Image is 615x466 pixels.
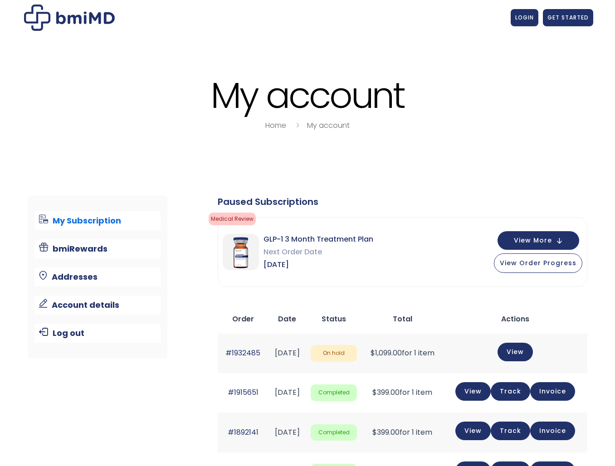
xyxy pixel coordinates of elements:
a: View [455,382,491,401]
span: 399.00 [372,387,400,398]
a: Addresses [34,267,161,286]
span: 1,099.00 [371,348,402,358]
a: GET STARTED [543,9,593,26]
span: Total [393,314,412,324]
img: GLP-1 3 Month Treatment Plan [223,234,259,270]
a: bmiRewards [34,239,161,258]
time: [DATE] [275,387,300,398]
a: View [498,343,533,361]
span: Next Order Date [264,246,373,258]
img: My account [24,5,115,31]
td: for 1 item [361,373,443,413]
span: Status [322,314,346,324]
span: View Order Progress [500,258,576,267]
time: [DATE] [275,348,300,358]
a: #1915651 [228,387,259,398]
span: On hold [311,345,357,362]
div: Paused Subscriptions [218,195,587,208]
span: View More [514,238,552,243]
a: View [455,422,491,440]
button: View More [498,231,579,250]
h1: My account [22,76,593,115]
span: $ [372,427,377,437]
button: View Order Progress [494,253,582,273]
span: Completed [311,384,357,401]
a: Log out [34,324,161,343]
span: GET STARTED [547,14,589,21]
i: breadcrumbs separator [293,120,303,131]
td: for 1 item [361,413,443,452]
a: Invoice [530,382,575,401]
span: Medical Review [209,213,256,225]
td: for 1 item [361,334,443,373]
a: Home [265,120,286,131]
a: Track [491,422,530,440]
span: $ [371,348,375,358]
span: Date [278,314,296,324]
a: Invoice [530,422,575,440]
time: [DATE] [275,427,300,437]
a: LOGIN [511,9,538,26]
a: My account [307,120,350,131]
span: $ [372,387,377,398]
a: My Subscription [34,211,161,230]
span: 399.00 [372,427,400,437]
span: LOGIN [515,14,534,21]
span: Order [232,314,254,324]
a: #1892141 [228,427,259,437]
span: Actions [501,314,529,324]
a: Track [491,382,530,401]
a: #1932485 [225,348,260,358]
span: Completed [311,424,357,441]
span: [DATE] [264,258,373,271]
nav: Account pages [28,195,168,359]
a: Account details [34,296,161,315]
